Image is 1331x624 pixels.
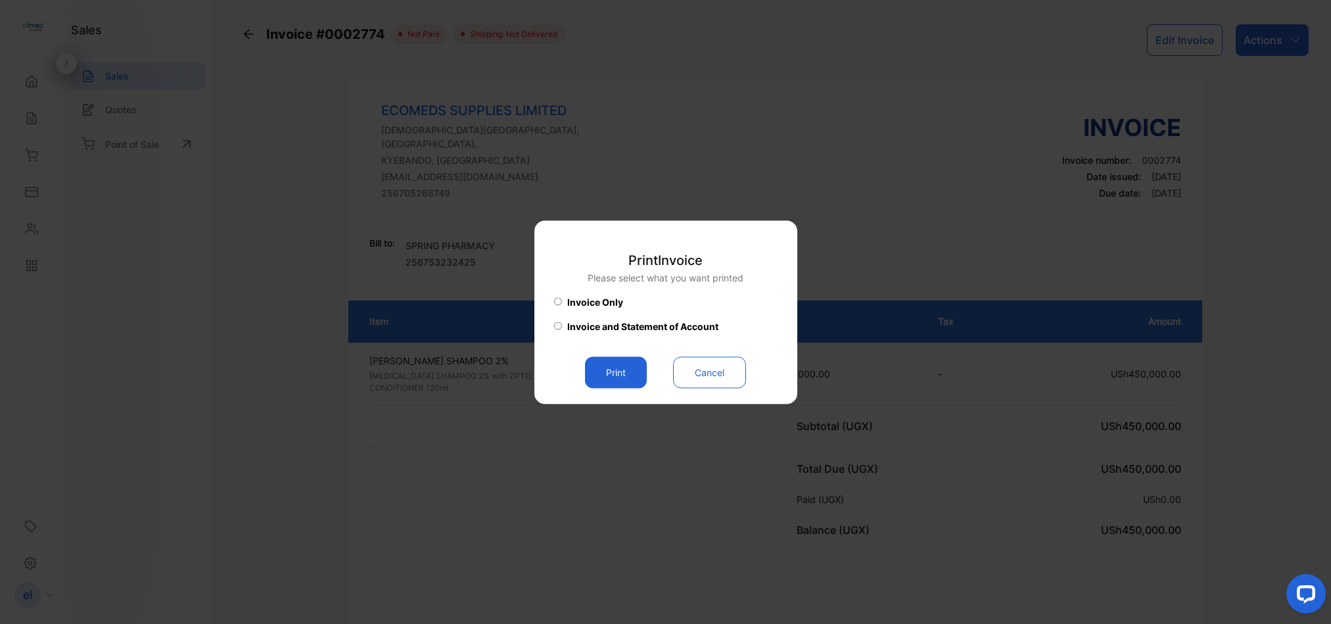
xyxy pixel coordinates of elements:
button: Cancel [673,356,746,388]
p: Print Invoice [588,250,743,270]
span: Invoice Only [567,295,623,308]
iframe: LiveChat chat widget [1276,569,1331,624]
button: Print [585,356,647,388]
span: Invoice and Statement of Account [567,319,718,333]
p: Please select what you want printed [588,270,743,284]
